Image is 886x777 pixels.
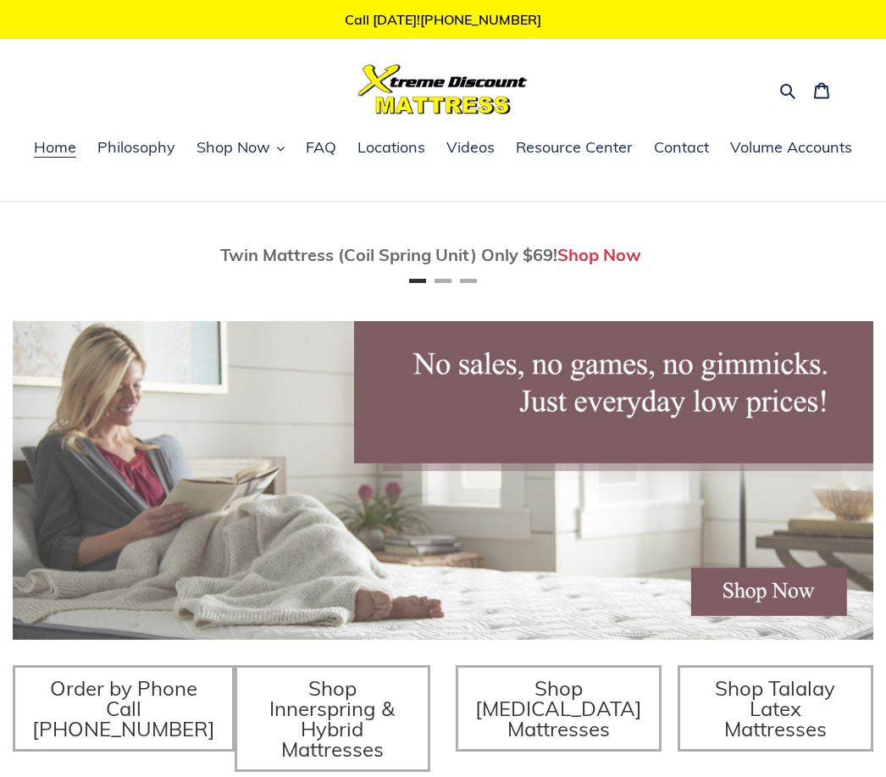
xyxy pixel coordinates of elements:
[13,321,873,640] img: herobannermay2022-1652879215306_1200x.jpg
[475,675,642,741] span: Shop [MEDICAL_DATA] Mattresses
[25,136,85,161] a: Home
[516,137,633,158] span: Resource Center
[297,136,345,161] a: FAQ
[358,64,528,114] img: Xtreme Discount Mattress
[306,137,336,158] span: FAQ
[269,675,395,762] span: Shop Innerspring & Hybrid Mattresses
[460,279,477,283] button: Page 3
[557,244,641,265] a: Shop Now
[456,665,662,752] a: Shop [MEDICAL_DATA] Mattresses
[645,136,717,161] a: Contact
[97,137,175,158] span: Philosophy
[34,137,76,158] span: Home
[730,137,852,158] span: Volume Accounts
[507,136,641,161] a: Resource Center
[722,136,861,161] a: Volume Accounts
[235,665,431,772] a: Shop Innerspring & Hybrid Mattresses
[446,137,495,158] span: Videos
[438,136,503,161] a: Videos
[357,137,425,158] span: Locations
[435,279,451,283] button: Page 2
[188,136,293,161] button: Shop Now
[715,675,835,741] span: Shop Talalay Latex Mattresses
[654,137,709,158] span: Contact
[89,136,184,161] a: Philosophy
[420,11,541,28] a: [PHONE_NUMBER]
[409,279,426,283] button: Page 1
[197,137,270,158] span: Shop Now
[349,136,434,161] a: Locations
[678,665,874,752] a: Shop Talalay Latex Mattresses
[220,244,557,265] span: Twin Mattress (Coil Spring Unit) Only $69!
[13,665,235,752] a: Order by Phone Call [PHONE_NUMBER]
[32,675,215,741] span: Order by Phone Call [PHONE_NUMBER]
